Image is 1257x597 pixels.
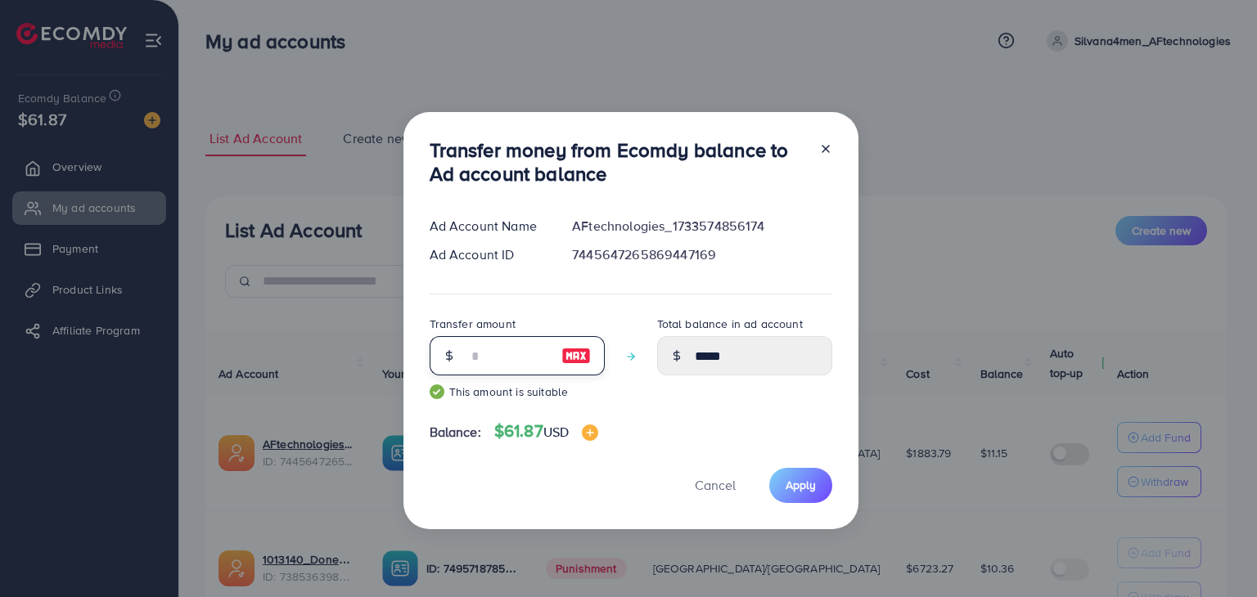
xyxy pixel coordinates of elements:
img: guide [430,384,444,399]
span: Apply [786,477,816,493]
div: AFtechnologies_1733574856174 [559,217,845,236]
img: image [582,424,598,441]
div: Ad Account ID [417,245,560,264]
div: 7445647265869447169 [559,245,845,264]
h4: $61.87 [494,421,598,442]
img: image [561,346,591,366]
button: Cancel [674,468,756,503]
div: Ad Account Name [417,217,560,236]
span: Balance: [430,423,481,442]
small: This amount is suitable [430,384,605,400]
h3: Transfer money from Ecomdy balance to Ad account balance [430,138,806,186]
label: Total balance in ad account [657,316,803,332]
button: Apply [769,468,832,503]
iframe: Chat [1187,523,1245,585]
span: USD [543,423,569,441]
span: Cancel [695,476,736,494]
label: Transfer amount [430,316,516,332]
